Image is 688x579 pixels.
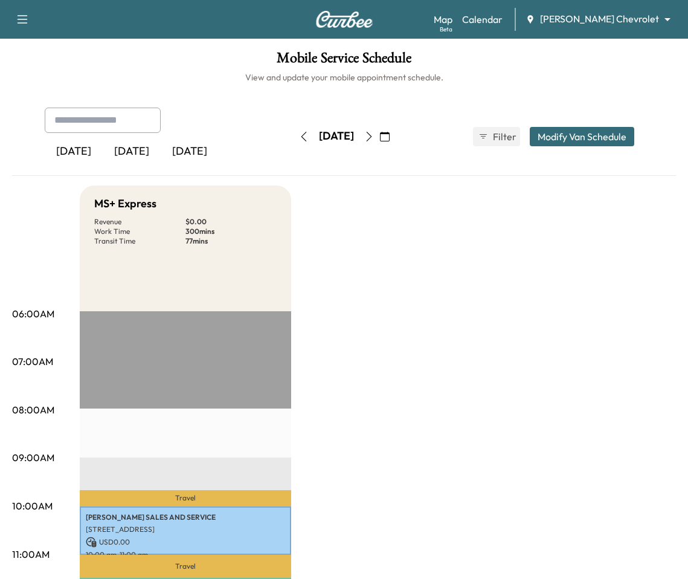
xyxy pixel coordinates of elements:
div: Beta [440,25,452,34]
div: [DATE] [45,138,103,166]
p: Transit Time [94,236,185,246]
p: [PERSON_NAME] SALES AND SERVICE [86,513,285,522]
a: MapBeta [434,12,452,27]
p: Work Time [94,227,185,236]
h1: Mobile Service Schedule [12,51,676,71]
p: Travel [80,490,291,506]
div: [DATE] [103,138,161,166]
img: Curbee Logo [315,11,373,28]
h6: View and update your mobile appointment schedule. [12,71,676,83]
span: Filter [493,129,515,144]
div: [DATE] [161,138,219,166]
p: USD 0.00 [86,537,285,548]
p: Travel [80,555,291,578]
p: 10:00AM [12,499,53,513]
p: Revenue [94,217,185,227]
p: 08:00AM [12,403,54,417]
a: Calendar [462,12,503,27]
p: $ 0.00 [185,217,277,227]
p: 77 mins [185,236,277,246]
p: 07:00AM [12,354,53,369]
button: Modify Van Schedule [530,127,634,146]
p: 06:00AM [12,306,54,321]
p: 300 mins [185,227,277,236]
h5: MS+ Express [94,195,156,212]
p: 10:00 am - 11:00 am [86,550,285,560]
span: [PERSON_NAME] Chevrolet [540,12,659,26]
p: 09:00AM [12,450,54,465]
div: [DATE] [319,129,354,144]
p: [STREET_ADDRESS] [86,525,285,534]
p: 11:00AM [12,547,50,561]
button: Filter [473,127,520,146]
